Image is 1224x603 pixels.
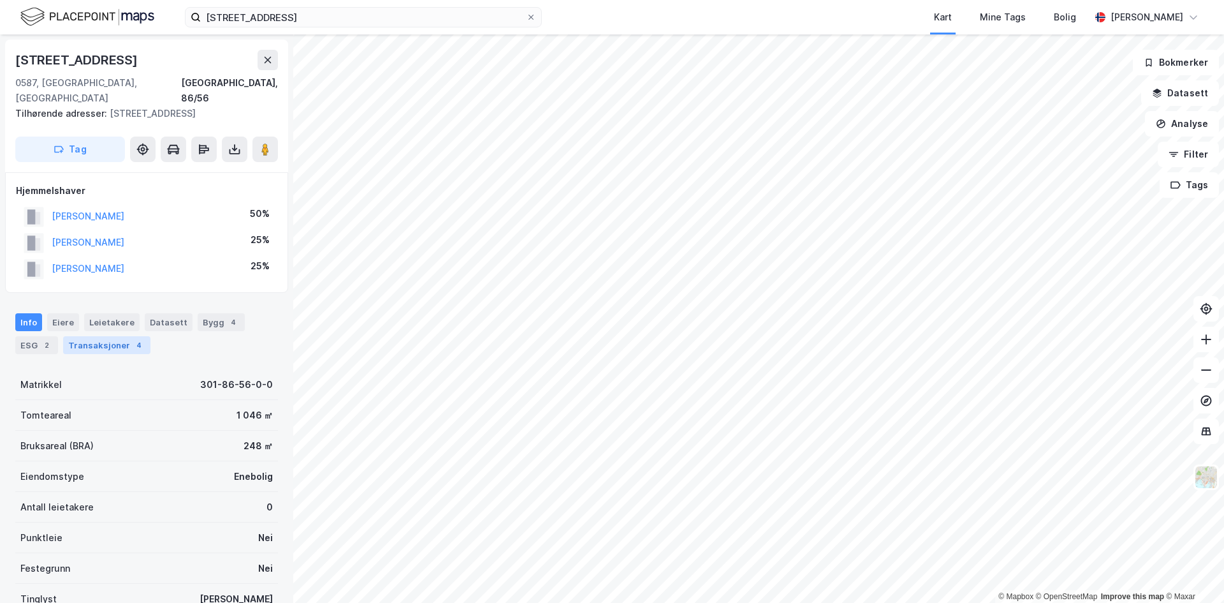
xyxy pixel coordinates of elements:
div: Hjemmelshaver [16,183,277,198]
div: Bruksareal (BRA) [20,438,94,454]
div: Festegrunn [20,561,70,576]
button: Analyse [1145,111,1219,137]
span: Tilhørende adresser: [15,108,110,119]
div: [PERSON_NAME] [1111,10,1183,25]
a: OpenStreetMap [1036,592,1098,601]
button: Tags [1160,172,1219,198]
button: Datasett [1141,80,1219,106]
div: Antall leietakere [20,500,94,515]
div: Kontrollprogram for chat [1160,542,1224,603]
div: Eiere [47,313,79,331]
iframe: Chat Widget [1160,542,1224,603]
div: Nei [258,561,273,576]
div: 4 [133,339,145,352]
div: 301-86-56-0-0 [200,377,273,392]
div: Eiendomstype [20,469,84,484]
div: 25% [251,232,270,248]
div: Punktleie [20,530,62,546]
div: Transaksjoner [63,336,150,354]
div: Bolig [1054,10,1076,25]
div: [GEOGRAPHIC_DATA], 86/56 [181,75,278,106]
div: 0587, [GEOGRAPHIC_DATA], [GEOGRAPHIC_DATA] [15,75,181,106]
div: ESG [15,336,58,354]
div: Nei [258,530,273,546]
div: [STREET_ADDRESS] [15,106,268,121]
button: Bokmerker [1133,50,1219,75]
div: 50% [250,206,270,221]
img: logo.f888ab2527a4732fd821a326f86c7f29.svg [20,6,154,28]
div: 25% [251,258,270,274]
div: 4 [227,316,240,329]
a: Improve this map [1101,592,1164,601]
div: Leietakere [84,313,140,331]
div: Kart [934,10,952,25]
button: Tag [15,137,125,162]
div: Info [15,313,42,331]
div: Bygg [198,313,245,331]
img: Z [1194,465,1218,489]
div: Tomteareal [20,408,71,423]
div: Mine Tags [980,10,1026,25]
button: Filter [1158,142,1219,167]
div: 0 [266,500,273,515]
div: 2 [40,339,53,352]
div: 1 046 ㎡ [237,408,273,423]
div: 248 ㎡ [244,438,273,454]
a: Mapbox [998,592,1033,601]
div: [STREET_ADDRESS] [15,50,140,70]
div: Datasett [145,313,193,331]
div: Enebolig [234,469,273,484]
div: Matrikkel [20,377,62,392]
input: Søk på adresse, matrikkel, gårdeiere, leietakere eller personer [201,8,526,27]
